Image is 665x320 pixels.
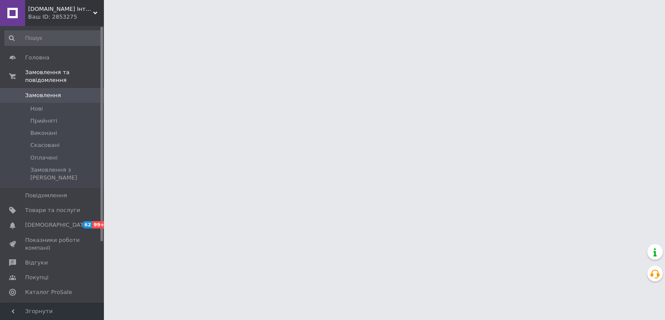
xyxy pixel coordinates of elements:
span: Товари та послуги [25,206,80,214]
span: Головна [25,54,49,62]
span: Оплачені [30,154,58,162]
span: 99+ [92,221,107,229]
span: 62 [82,221,92,229]
span: Замовлення та повідомлення [25,69,104,84]
span: Покупці [25,274,48,281]
span: Повідомлення [25,192,67,199]
span: Profblesk.com.ua Інтернет-магазин професійної косметики. "Безкоштовна доставка від 1199 грн" [28,5,93,13]
span: Показники роботи компанії [25,236,80,252]
span: Нові [30,105,43,113]
span: [DEMOGRAPHIC_DATA] [25,221,89,229]
span: Відгуки [25,259,48,267]
div: Ваш ID: 2853275 [28,13,104,21]
span: Скасовані [30,141,60,149]
span: Замовлення з [PERSON_NAME] [30,166,101,182]
span: Каталог ProSale [25,288,72,296]
input: Пошук [4,30,102,46]
span: Виконані [30,129,57,137]
span: Прийняті [30,117,57,125]
span: Замовлення [25,91,61,99]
